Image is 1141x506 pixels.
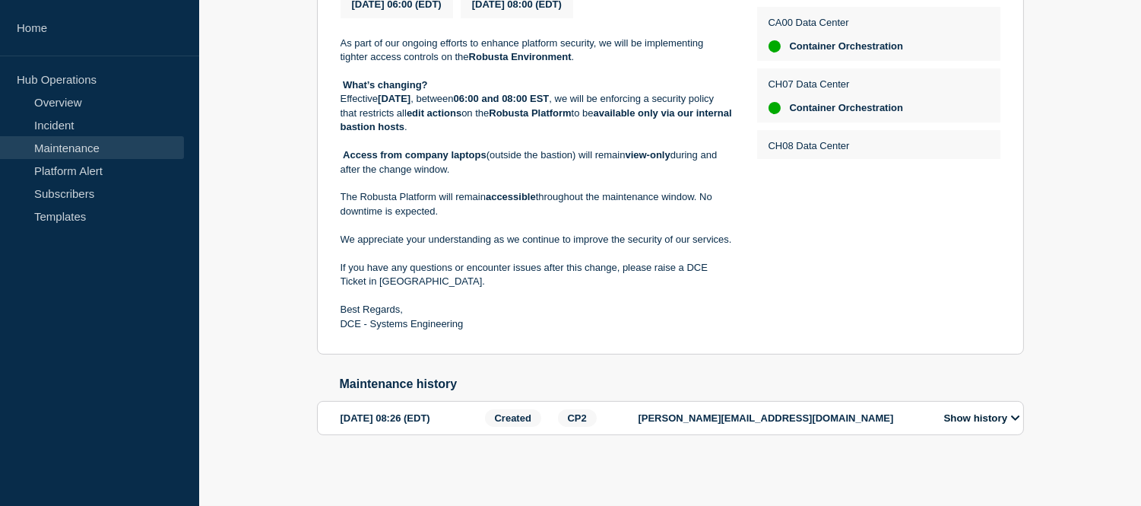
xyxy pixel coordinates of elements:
[639,412,927,424] p: [PERSON_NAME][EMAIL_ADDRESS][DOMAIN_NAME]
[769,102,781,114] div: up
[341,317,733,331] p: DCE - Systems Engineering
[340,377,1024,391] h2: Maintenance history
[790,102,904,114] span: Container Orchestration
[769,17,904,28] p: CA00 Data Center
[486,191,536,202] strong: accessible
[407,107,461,119] strong: edit actions
[341,261,733,289] p: If you have any questions or encounter issues after this change, please raise a DCE Ticket in [GE...
[769,78,904,90] p: CH07 Data Center
[940,412,1025,425] button: Show history
[769,40,781,53] div: up
[469,51,572,62] strong: Robusta Environment
[769,140,904,151] p: CH08 Data Center
[343,79,427,91] strong: What’s changing?
[341,303,733,317] p: Best Regards,
[341,92,733,134] p: Effective , between , we will be enforcing a security policy that restricts all on the to be .
[485,409,541,427] span: Created
[341,37,733,65] p: As part of our ongoing efforts to enhance platform security, we will be implementing tighter acce...
[341,148,733,177] p: (outside the bastion) will remain during and after the change window.
[626,149,670,161] strong: view-only
[790,40,904,53] span: Container Orchestration
[378,93,410,104] strong: [DATE]
[558,409,597,427] span: CP2
[343,149,487,161] strong: Access from company laptops
[341,409,480,427] div: [DATE] 08:26 (EDT)
[454,93,550,104] strong: 06:00 and 08:00 EST
[341,190,733,218] p: The Robusta Platform will remain throughout the maintenance window. No downtime is expected.
[341,233,733,247] p: We appreciate your understanding as we continue to improve the security of our services.
[489,107,571,119] strong: Robusta Platform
